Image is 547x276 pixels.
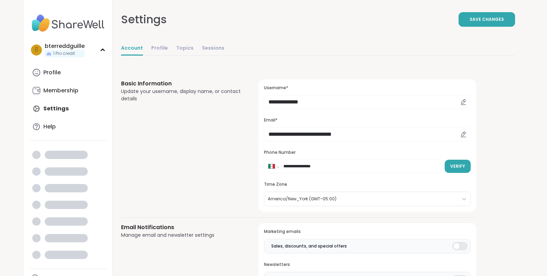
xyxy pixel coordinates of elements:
div: Update your username, display name, or contact details [121,88,242,102]
div: bterreddguille [45,42,85,50]
h3: Newsletters [264,262,470,268]
div: Membership [43,87,78,94]
span: Sales, discounts, and special offers [271,243,347,249]
a: Membership [29,82,107,99]
a: Help [29,118,107,135]
div: Profile [43,69,61,76]
h3: Phone Number [264,150,470,156]
button: Save Changes [459,12,515,27]
h3: Username* [264,85,470,91]
a: Profile [29,64,107,81]
div: Manage email and newsletter settings [121,232,242,239]
a: Profile [151,42,168,56]
a: Account [121,42,143,56]
div: Settings [121,11,167,28]
div: Help [43,123,56,131]
a: Sessions [202,42,224,56]
h3: Email* [264,117,470,123]
span: 1 Pro credit [53,51,75,57]
span: b [35,45,38,55]
span: Verify [450,163,465,169]
button: Verify [445,160,471,173]
span: Save Changes [470,16,504,23]
h3: Marketing emails [264,229,470,235]
a: Topics [176,42,194,56]
h3: Email Notifications [121,223,242,232]
img: ShareWell Nav Logo [29,11,107,35]
h3: Basic Information [121,80,242,88]
h3: Time Zone [264,182,470,187]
